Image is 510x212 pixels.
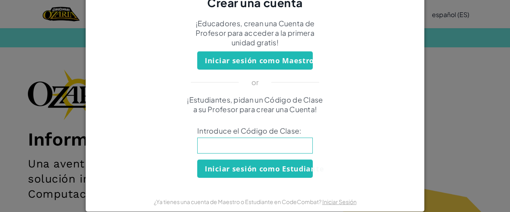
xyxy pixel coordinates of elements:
[197,159,313,178] button: Iniciar sesión como Estudiante
[185,19,325,47] p: ¡Educadores, crean una Cuenta de Profesor para acceder a la primera unidad gratis!
[197,126,313,136] span: Introduce el Código de Clase:
[322,198,357,205] a: Iniciar Sesión
[197,51,313,70] button: Iniciar sesión como Maestro
[251,78,259,87] p: or
[154,198,322,205] span: ¿Ya tienes una cuenta de Maestro o Estudiante en CodeCombat?
[185,95,325,114] p: ¡Estudiantes, pidan un Código de Clase a su Profesor para crear una Cuenta!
